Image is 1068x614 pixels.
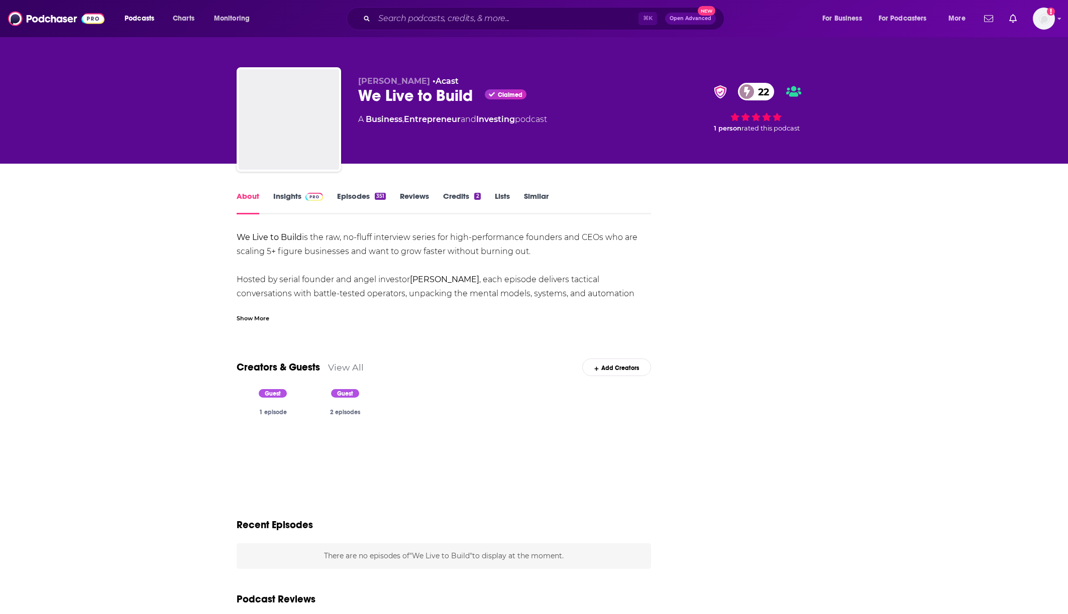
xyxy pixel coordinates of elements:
[948,12,966,26] span: More
[237,593,315,605] h3: Podcast Reviews
[741,125,800,132] span: rated this podcast
[822,12,862,26] span: For Business
[1047,8,1055,16] svg: Add a profile image
[711,85,730,98] img: verified Badge
[358,113,547,126] div: A podcast
[173,12,194,26] span: Charts
[237,273,651,315] p: Hosted by serial founder and angel investor , each episode delivers tactical conversations with b...
[670,16,711,21] span: Open Advanced
[237,230,651,259] p: is the raw, no-fluff interview series for high-performance founders and CEOs who are scaling 5+ f...
[358,76,430,86] span: [PERSON_NAME]
[872,11,941,27] button: open menu
[980,10,997,27] a: Show notifications dropdown
[1033,8,1055,30] button: Show profile menu
[356,7,734,30] div: Search podcasts, credits, & more...
[214,12,250,26] span: Monitoring
[237,191,259,214] a: About
[166,11,200,27] a: Charts
[237,519,313,531] h2: Recent Episodes
[748,83,774,100] span: 22
[524,191,549,214] a: Similar
[815,11,875,27] button: open menu
[337,191,386,214] a: Episodes351
[402,114,404,124] span: ,
[474,193,480,200] div: 2
[404,114,461,124] a: Entrepreneur
[495,191,510,214] a: Lists
[118,11,167,27] button: open menu
[410,275,479,284] strong: [PERSON_NAME]
[738,83,774,100] a: 22
[681,76,831,139] div: verified Badge22 1 personrated this podcast
[273,191,323,214] a: InsightsPodchaser Pro
[237,232,302,242] strong: We Live to Build
[317,409,373,416] div: 2 episodes
[433,76,459,86] span: •
[665,13,716,25] button: Open AdvancedNew
[375,193,386,200] div: 351
[879,12,927,26] span: For Podcasters
[125,12,154,26] span: Podcasts
[1005,10,1021,27] a: Show notifications dropdown
[476,114,515,124] a: Investing
[207,11,263,27] button: open menu
[324,551,564,560] span: There are no episodes of "We Live to Build" to display at the moment.
[582,358,651,376] div: Add Creators
[330,388,360,399] div: Guest
[400,191,429,214] a: Reviews
[941,11,978,27] button: open menu
[8,9,104,28] img: Podchaser - Follow, Share and Rate Podcasts
[461,114,476,124] span: and
[374,11,638,27] input: Search podcasts, credits, & more...
[498,92,522,97] span: Claimed
[436,76,459,86] a: Acast
[305,193,323,201] img: Podchaser Pro
[1033,8,1055,30] span: Logged in as prydell
[638,12,657,25] span: ⌘ K
[714,125,741,132] span: 1 person
[698,6,716,16] span: New
[366,114,402,124] a: Business
[258,388,288,399] div: Guest
[443,191,480,214] a: Credits2
[1033,8,1055,30] img: User Profile
[245,409,301,416] div: 1 episode
[328,362,364,373] a: View All
[237,361,320,374] a: Creators & Guests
